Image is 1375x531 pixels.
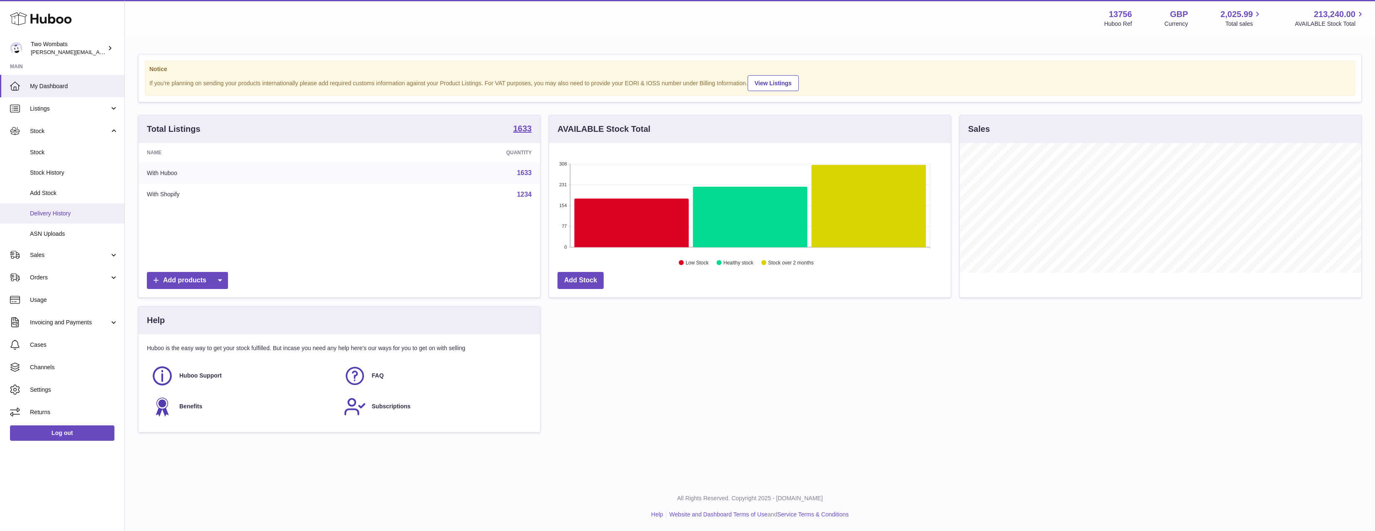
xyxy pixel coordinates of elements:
a: Benefits [151,395,335,418]
h3: Help [147,315,165,326]
h3: Sales [968,123,990,135]
span: Stock History [30,169,118,177]
span: AVAILABLE Stock Total [1295,20,1365,28]
a: FAQ [344,365,528,387]
text: 308 [559,161,567,166]
span: Subscriptions [372,403,411,410]
th: Name [139,143,355,162]
span: My Dashboard [30,82,118,90]
text: Low Stock [686,260,709,266]
a: 1234 [517,191,532,198]
strong: Notice [149,65,1350,73]
div: If you're planning on sending your products internationally please add required customs informati... [149,74,1350,91]
span: FAQ [372,372,384,380]
span: ASN Uploads [30,230,118,238]
text: 154 [559,203,567,208]
span: Stock [30,127,109,135]
text: Stock over 2 months [768,260,813,266]
span: Huboo Support [179,372,222,380]
div: Currency [1164,20,1188,28]
text: 77 [562,224,567,229]
span: Total sales [1225,20,1262,28]
span: [PERSON_NAME][EMAIL_ADDRESS][DOMAIN_NAME] [31,49,167,55]
a: Help [651,511,663,518]
a: 2,025.99 Total sales [1221,9,1263,28]
p: Huboo is the easy way to get your stock fulfilled. But incase you need any help here's our ways f... [147,344,532,352]
span: Cases [30,341,118,349]
a: Add Stock [557,272,604,289]
span: Listings [30,105,109,113]
span: Returns [30,408,118,416]
td: With Shopify [139,184,355,205]
span: Benefits [179,403,202,410]
a: 1633 [513,124,532,134]
a: 213,240.00 AVAILABLE Stock Total [1295,9,1365,28]
text: 231 [559,182,567,187]
img: alan@twowombats.com [10,42,22,54]
a: Log out [10,425,114,440]
span: Settings [30,386,118,394]
li: and [666,511,849,519]
text: 0 [564,245,567,249]
span: 2,025.99 [1221,9,1253,20]
strong: GBP [1170,9,1188,20]
strong: 1633 [513,124,532,133]
span: Delivery History [30,210,118,217]
a: Website and Dashboard Terms of Use [669,511,768,518]
text: Healthy stock [723,260,754,266]
span: Stock [30,148,118,156]
span: 213,240.00 [1314,9,1355,20]
a: View Listings [748,75,799,91]
th: Quantity [355,143,540,162]
span: Orders [30,274,109,282]
div: Two Wombats [31,40,106,56]
span: Usage [30,296,118,304]
a: 1633 [517,169,532,176]
a: Huboo Support [151,365,335,387]
div: Huboo Ref [1104,20,1132,28]
a: Add products [147,272,228,289]
h3: AVAILABLE Stock Total [557,123,650,135]
strong: 13756 [1109,9,1132,20]
a: Service Terms & Conditions [777,511,849,518]
span: Invoicing and Payments [30,319,109,326]
span: Sales [30,251,109,259]
h3: Total Listings [147,123,201,135]
td: With Huboo [139,162,355,184]
span: Channels [30,363,118,371]
span: Add Stock [30,189,118,197]
p: All Rights Reserved. Copyright 2025 - [DOMAIN_NAME] [131,494,1368,502]
a: Subscriptions [344,395,528,418]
